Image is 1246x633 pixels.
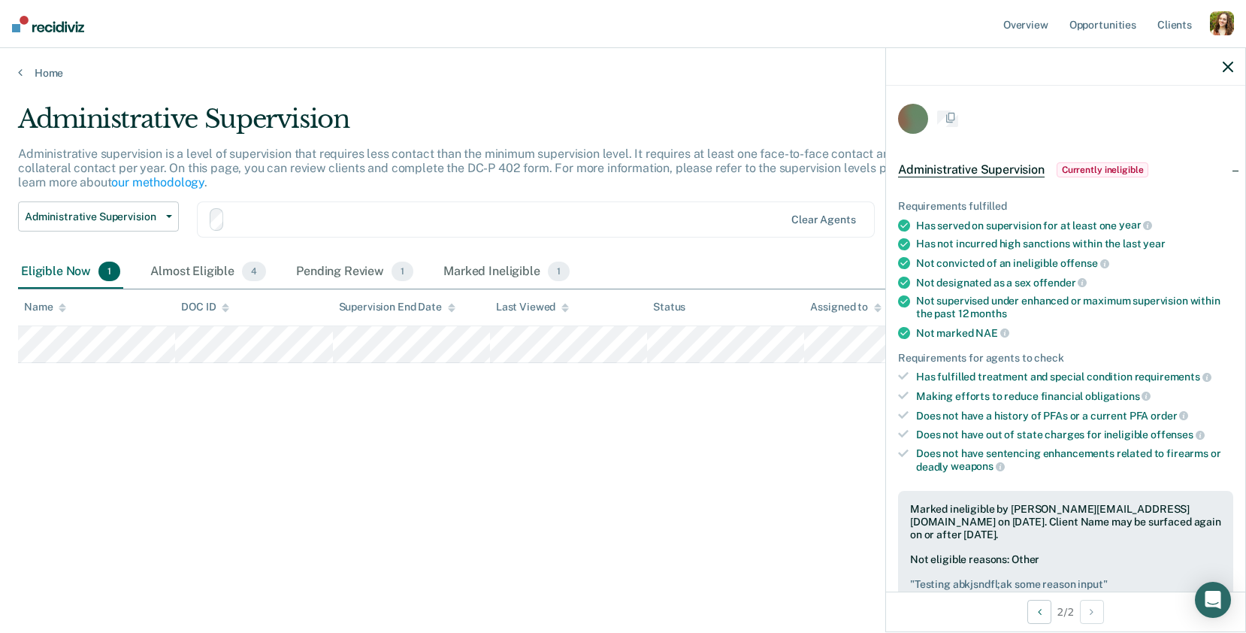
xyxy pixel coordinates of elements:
div: Requirements fulfilled [898,200,1233,213]
span: 1 [98,262,120,281]
div: Almost Eligible [147,256,269,289]
div: Status [653,301,685,313]
img: Recidiviz [12,16,84,32]
div: Has fulfilled treatment and special condition [916,370,1233,383]
span: 4 [242,262,266,281]
span: obligations [1085,390,1151,402]
span: offense [1060,257,1109,269]
div: Clear agents [791,214,855,226]
div: Pending Review [293,256,416,289]
a: our methodology [111,175,204,189]
div: Has not incurred high sanctions within the last [916,238,1233,250]
span: NAE [975,327,1009,339]
span: Administrative Supervision [25,210,160,223]
div: Open Intercom Messenger [1195,582,1231,618]
div: Requirements for agents to check [898,352,1233,365]
div: Supervision End Date [339,301,455,313]
div: Name [24,301,66,313]
span: months [970,307,1006,320]
div: Not marked [916,326,1233,340]
span: offender [1033,277,1087,289]
div: Not convicted of an ineligible [916,256,1233,270]
pre: " Testing abkjsndfl;ak some reason input " [910,578,1221,591]
span: 1 [548,262,570,281]
button: Next Opportunity [1080,600,1104,624]
div: DOC ID [181,301,229,313]
div: Last Viewed [496,301,569,313]
span: offenses [1151,429,1205,441]
div: Marked Ineligible [440,256,573,289]
span: Administrative Supervision [898,162,1045,177]
a: Home [18,66,1228,80]
button: Previous Opportunity [1027,600,1051,624]
div: Administrative SupervisionCurrently ineligible [886,146,1245,194]
div: 2 / 2 [886,592,1245,631]
div: Administrative Supervision [18,104,953,147]
span: year [1119,219,1152,231]
div: Does not have a history of PFAs or a current PFA order [916,409,1233,423]
div: Not eligible reasons: Other [910,553,1221,591]
span: Currently ineligible [1057,162,1149,177]
div: Not designated as a sex [916,276,1233,289]
span: requirements [1135,371,1211,383]
div: Not supervised under enhanced or maximum supervision within the past 12 [916,295,1233,320]
span: weapons [951,460,1005,472]
div: Does not have sentencing enhancements related to firearms or deadly [916,447,1233,473]
div: Eligible Now [18,256,123,289]
div: Assigned to [810,301,881,313]
span: year [1143,238,1165,250]
div: Marked ineligible by [PERSON_NAME][EMAIL_ADDRESS][DOMAIN_NAME] on [DATE]. Client Name may be surf... [910,503,1221,541]
span: 1 [392,262,413,281]
div: Does not have out of state charges for ineligible [916,428,1233,441]
p: Administrative supervision is a level of supervision that requires less contact than the minimum ... [18,147,948,189]
div: Has served on supervision for at least one [916,219,1233,232]
div: Making efforts to reduce financial [916,389,1233,403]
